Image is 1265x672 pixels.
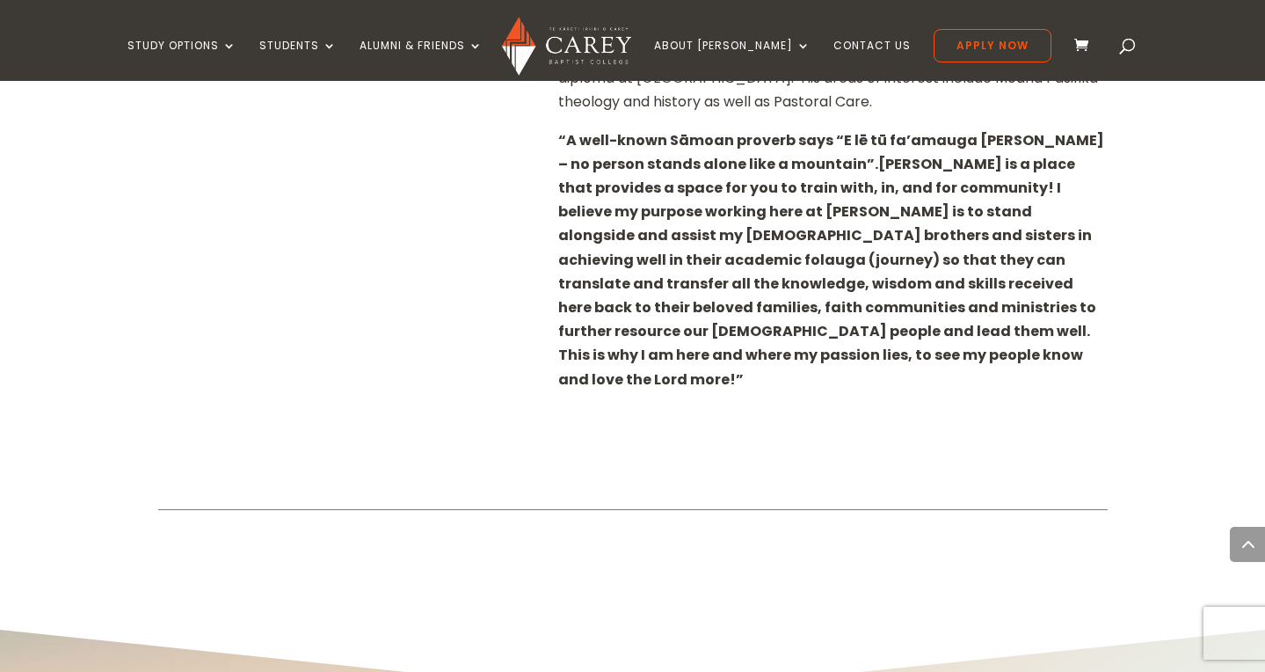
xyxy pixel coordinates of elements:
[558,130,1104,390] strong: “A well-known Sāmoan proverb says “E lē tū fa’amauga [PERSON_NAME] – no person stands alone like ...
[360,40,483,81] a: Alumni & Friends
[127,40,236,81] a: Study Options
[654,40,811,81] a: About [PERSON_NAME]
[259,40,337,81] a: Students
[833,40,911,81] a: Contact Us
[934,29,1051,62] a: Apply Now
[502,17,631,76] img: Carey Baptist College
